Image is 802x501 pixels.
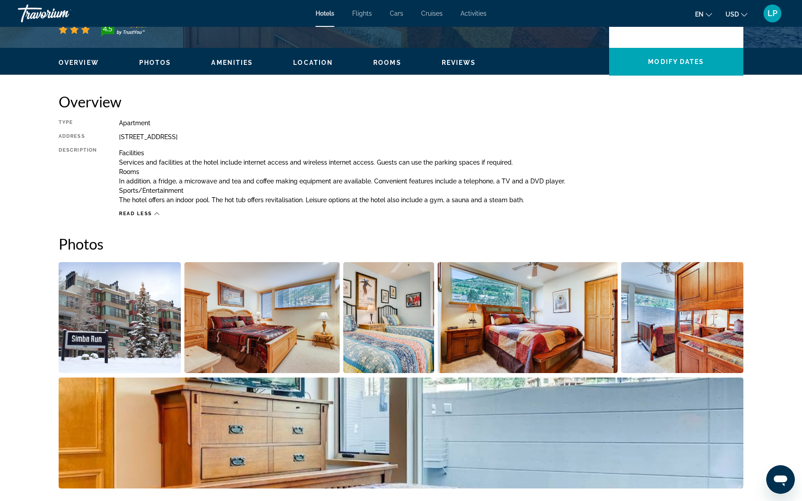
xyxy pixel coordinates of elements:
[119,187,743,194] p: Sports/Entertainment
[59,147,97,206] div: Description
[119,119,743,127] div: Apartment
[352,10,372,17] a: Flights
[461,10,486,17] a: Activities
[119,210,159,217] button: Read less
[293,59,333,67] button: Location
[695,11,704,18] span: en
[695,8,712,21] button: Change language
[442,59,476,66] span: Reviews
[59,59,99,66] span: Overview
[648,58,704,65] span: Modify Dates
[119,211,152,217] span: Read less
[119,196,743,204] p: The hotel offers an indoor pool. The hot tub offers revitalisation. Leisure options at the hotel ...
[609,48,743,76] button: Modify Dates
[59,119,97,127] div: Type
[442,59,476,67] button: Reviews
[59,262,181,374] button: Open full-screen image slider
[119,133,743,140] div: [STREET_ADDRESS]
[343,262,434,374] button: Open full-screen image slider
[373,59,401,66] span: Rooms
[761,4,784,23] button: User Menu
[725,11,739,18] span: USD
[59,93,743,110] h2: Overview
[421,10,443,17] a: Cruises
[119,159,743,166] p: Services and facilities at the hotel include internet access and wireless internet access. Guests...
[725,8,747,21] button: Change currency
[768,9,777,18] span: LP
[373,59,401,67] button: Rooms
[211,59,253,67] button: Amenities
[59,133,97,140] div: Address
[119,149,743,157] p: Facilities
[101,22,146,37] img: TrustYou guest rating badge
[59,235,743,253] h2: Photos
[139,59,171,67] button: Photos
[293,59,333,66] span: Location
[316,10,334,17] a: Hotels
[119,168,743,175] p: Rooms
[390,10,403,17] a: Cars
[621,262,743,374] button: Open full-screen image slider
[211,59,253,66] span: Amenities
[184,262,340,374] button: Open full-screen image slider
[98,23,116,34] div: 4.5
[119,178,743,185] p: In addition, a fridge, a microwave and tea and coffee making equipment are available. Convenient ...
[139,59,171,66] span: Photos
[438,262,618,374] button: Open full-screen image slider
[59,377,743,489] button: Open full-screen image slider
[18,2,107,25] a: Travorium
[59,59,99,67] button: Overview
[766,465,795,494] iframe: Button to launch messaging window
